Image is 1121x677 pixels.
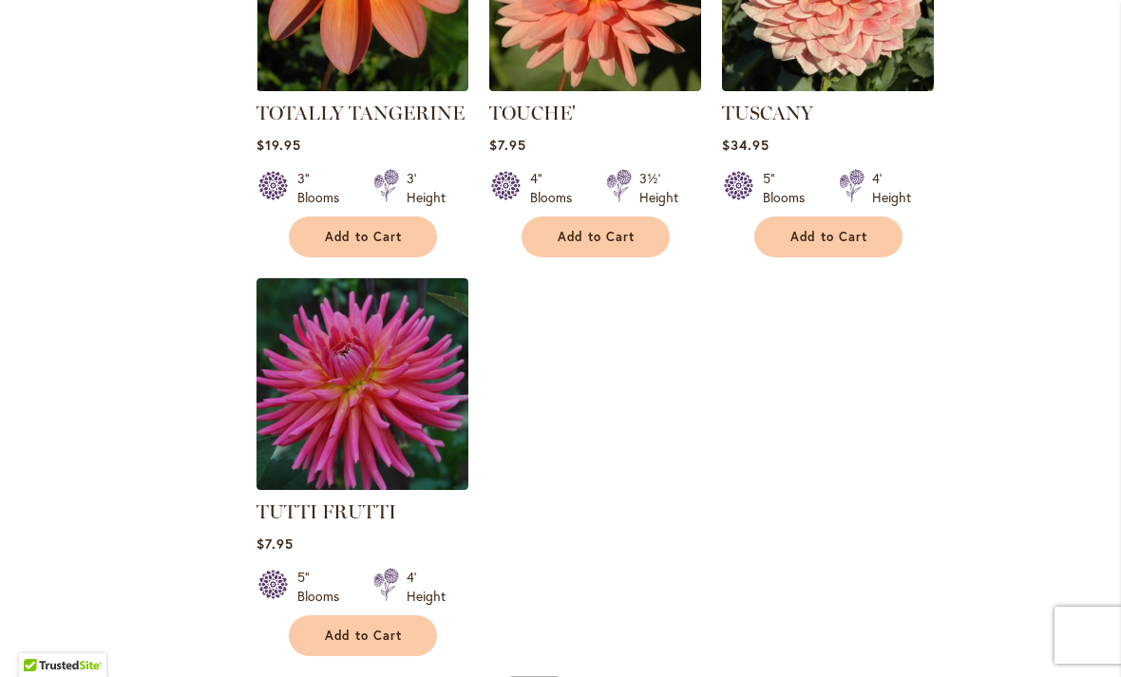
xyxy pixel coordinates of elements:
[256,136,301,154] span: $19.95
[790,229,868,245] span: Add to Cart
[872,169,911,207] div: 4' Height
[489,136,526,154] span: $7.95
[289,615,437,656] button: Add to Cart
[325,628,403,644] span: Add to Cart
[763,169,816,207] div: 5" Blooms
[256,535,294,553] span: $7.95
[722,77,934,95] a: TUSCANY
[256,77,468,95] a: TOTALLY TANGERINE
[256,476,468,494] a: TUTTI FRUTTI
[530,169,583,207] div: 4" Blooms
[289,216,437,257] button: Add to Cart
[754,216,902,257] button: Add to Cart
[639,169,678,207] div: 3½' Height
[722,102,813,124] a: TUSCANY
[407,169,446,207] div: 3' Height
[325,229,403,245] span: Add to Cart
[256,278,468,490] img: TUTTI FRUTTI
[256,500,396,523] a: TUTTI FRUTTI
[722,136,769,154] span: $34.95
[489,102,576,124] a: TOUCHE'
[558,229,636,245] span: Add to Cart
[297,568,351,606] div: 5" Blooms
[489,77,701,95] a: TOUCHE'
[256,102,465,124] a: TOTALLY TANGERINE
[297,169,351,207] div: 3" Blooms
[522,216,670,257] button: Add to Cart
[407,568,446,606] div: 4' Height
[14,610,67,663] iframe: Launch Accessibility Center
